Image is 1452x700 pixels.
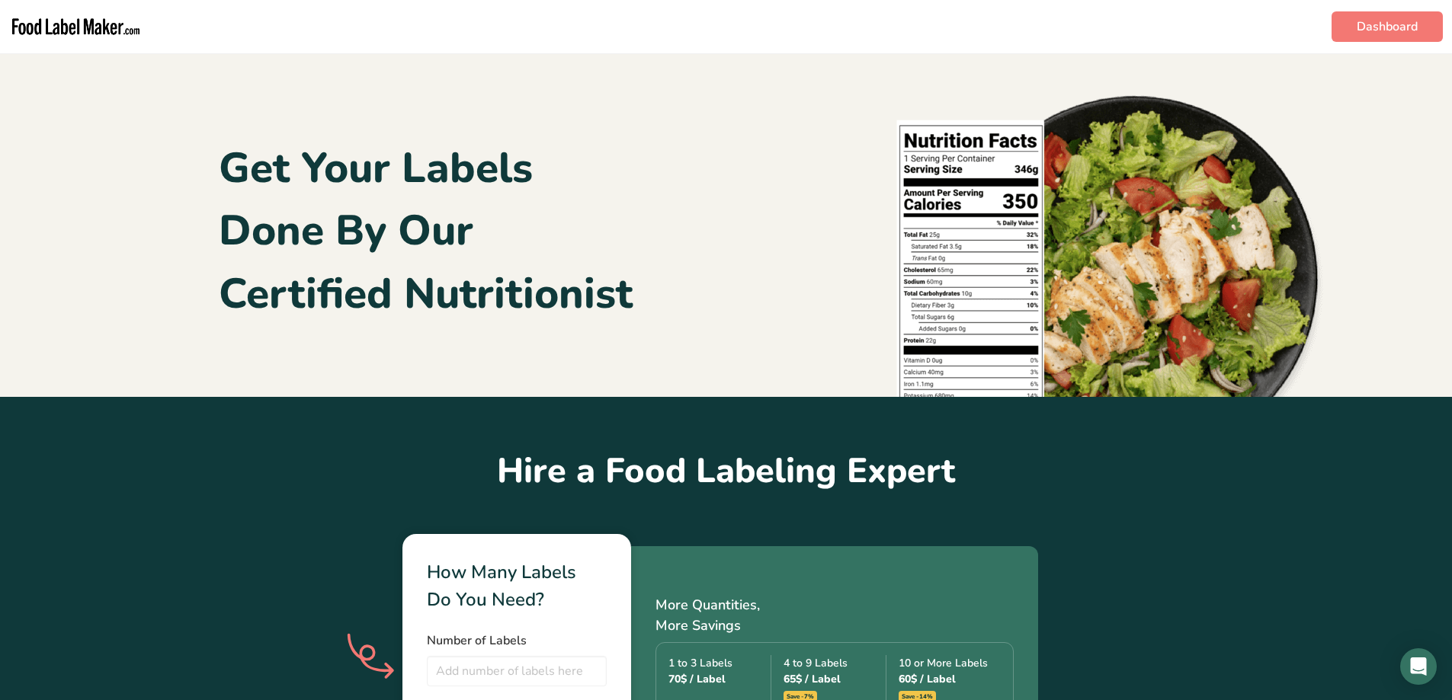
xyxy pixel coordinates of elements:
div: Open Intercom Messenger [1400,648,1437,685]
p: More Quantities, More Savings [655,595,1014,636]
img: Food Label Maker [9,6,143,47]
a: Dashboard [1332,11,1443,42]
div: 60$ / Label [899,671,1001,687]
div: 70$ / Label [668,671,771,687]
span: Number of Labels [427,632,527,649]
input: Add number of labels here [427,656,607,686]
div: How Many Labels Do You Need? [427,558,607,613]
h1: Get Your Labels Done By Our Certified Nutritionist [219,137,633,326]
img: header-img.b4fd922.png [874,66,1332,397]
div: 65$ / Label [784,671,886,687]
